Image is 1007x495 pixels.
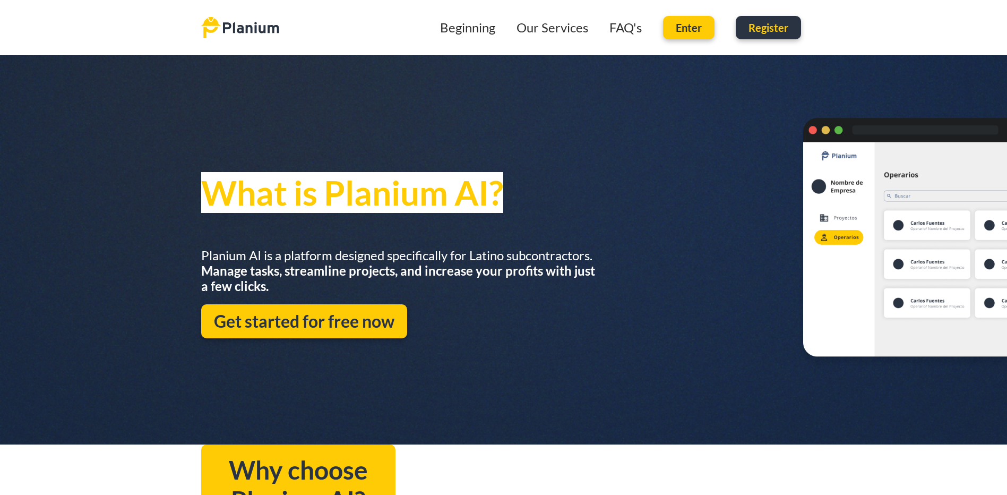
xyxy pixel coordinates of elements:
[201,304,407,338] a: Get started for free now
[663,16,715,39] a: Enter
[214,311,394,332] span: Get started for free now
[201,172,503,213] span: What is Planium AI?
[201,263,595,294] strong: Manage tasks, streamline projects, and increase your profits with just a few clicks.
[748,22,788,33] span: Register
[440,20,495,35] a: Beginning
[676,22,702,33] span: Enter
[201,248,598,294] h2: Planium AI is a platform designed specifically for Latino subcontractors.
[517,20,588,35] a: Our Services
[609,20,642,35] a: FAQ's
[736,16,801,39] a: Register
